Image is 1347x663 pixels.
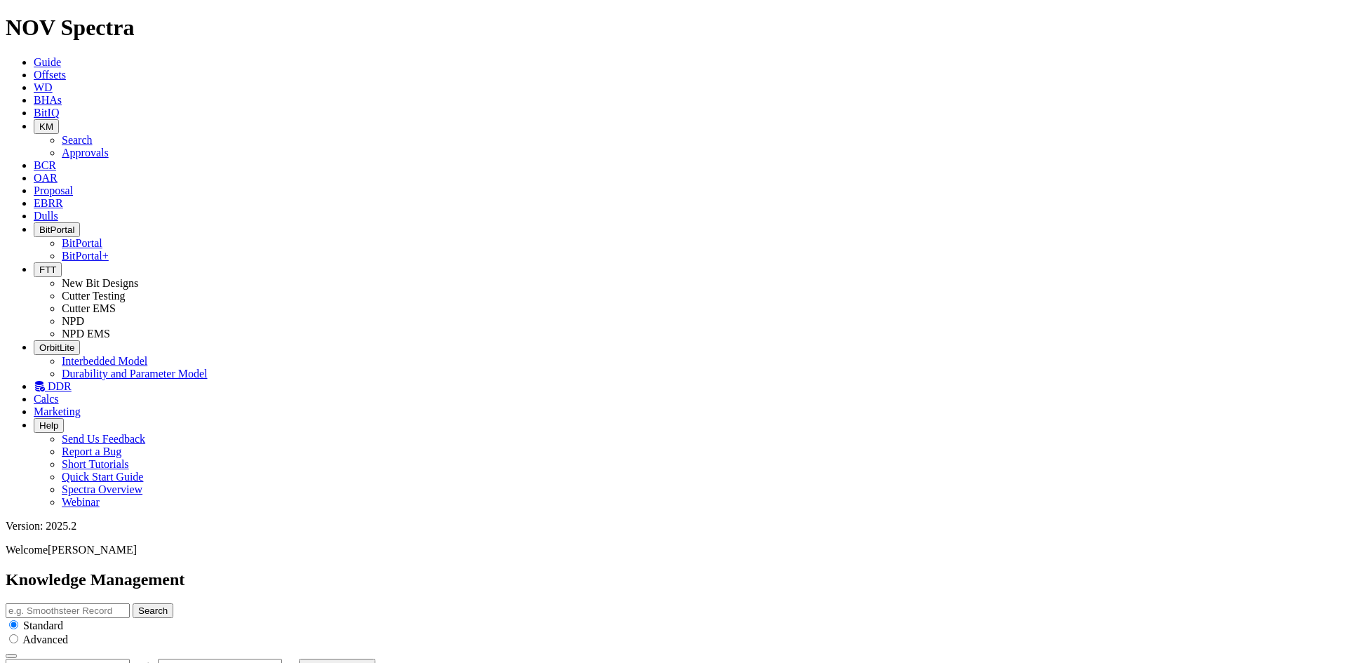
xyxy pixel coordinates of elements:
a: Marketing [34,406,81,417]
a: Short Tutorials [62,458,129,470]
span: FTT [39,264,56,275]
a: Cutter EMS [62,302,116,314]
span: Standard [23,620,63,631]
a: BitIQ [34,107,59,119]
h1: NOV Spectra [6,15,1341,41]
button: Search [133,603,173,618]
a: Spectra Overview [62,483,142,495]
a: OAR [34,172,58,184]
a: NPD [62,315,84,327]
a: Quick Start Guide [62,471,143,483]
div: Version: 2025.2 [6,520,1341,533]
a: Cutter Testing [62,290,126,302]
button: KM [34,119,59,134]
a: Search [62,134,93,146]
a: Send Us Feedback [62,433,145,445]
a: BCR [34,159,56,171]
a: Proposal [34,185,73,196]
button: Help [34,418,64,433]
a: Calcs [34,393,59,405]
a: BitPortal [62,237,102,249]
a: EBRR [34,197,63,209]
span: Advanced [22,634,68,645]
span: DDR [48,380,72,392]
a: Approvals [62,147,109,159]
span: [PERSON_NAME] [48,544,137,556]
span: BitPortal [39,225,74,235]
a: BHAs [34,94,62,106]
a: DDR [34,380,72,392]
span: Help [39,420,58,431]
a: New Bit Designs [62,277,138,289]
a: NPD EMS [62,328,110,340]
a: Guide [34,56,61,68]
p: Welcome [6,544,1341,556]
a: Report a Bug [62,446,121,457]
span: OrbitLite [39,342,74,353]
a: BitPortal+ [62,250,109,262]
input: e.g. Smoothsteer Record [6,603,130,618]
a: Interbedded Model [62,355,147,367]
span: KM [39,121,53,132]
a: Dulls [34,210,58,222]
a: Durability and Parameter Model [62,368,208,380]
button: BitPortal [34,222,80,237]
a: Offsets [34,69,66,81]
h2: Knowledge Management [6,570,1341,589]
a: Webinar [62,496,100,508]
button: OrbitLite [34,340,80,355]
a: WD [34,81,53,93]
button: FTT [34,262,62,277]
